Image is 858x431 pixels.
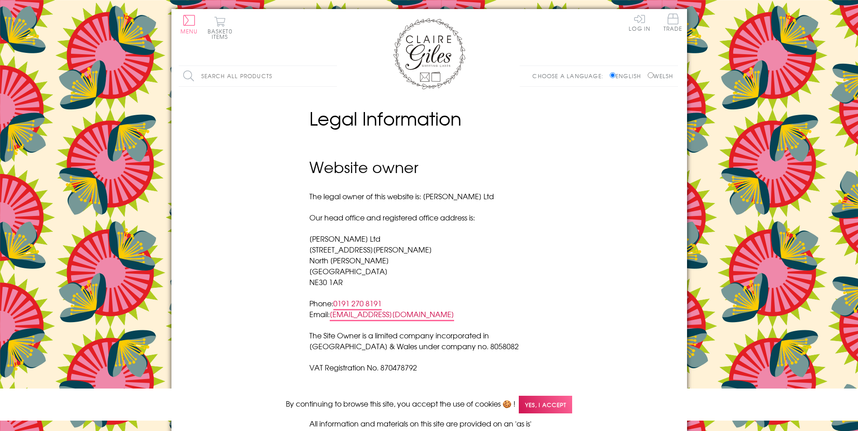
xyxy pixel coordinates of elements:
[309,330,549,351] p: The Site Owner is a limited company incorporated in [GEOGRAPHIC_DATA] & Wales under company no. 8...
[610,72,645,80] label: English
[180,15,198,34] button: Menu
[309,298,549,319] p: Phone: Email:
[664,14,683,33] a: Trade
[309,105,549,132] h1: Legal Information
[212,27,232,41] span: 0 items
[629,14,650,31] a: Log In
[648,72,654,78] input: Welsh
[179,66,337,86] input: Search all products
[519,396,572,413] span: Yes, I accept
[309,233,549,287] p: [PERSON_NAME] Ltd [STREET_ADDRESS][PERSON_NAME] North [PERSON_NAME] [GEOGRAPHIC_DATA] NE30 1AR
[309,212,549,223] p: Our head office and registered office address is:
[333,298,382,310] a: 0191 270 8191
[664,14,683,31] span: Trade
[309,191,549,201] p: The legal owner of this website is: [PERSON_NAME] Ltd
[648,72,673,80] label: Welsh
[328,66,337,86] input: Search
[309,383,549,406] h2: Disclaimer
[309,156,549,178] h2: Website owner
[393,18,465,89] img: Claire Giles Greetings Cards
[532,72,608,80] p: Choose a language:
[610,72,616,78] input: English
[180,27,198,35] span: Menu
[309,362,549,373] p: VAT Registration No. 870478792
[330,309,454,321] a: [EMAIL_ADDRESS][DOMAIN_NAME]
[208,16,232,39] button: Basket0 items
